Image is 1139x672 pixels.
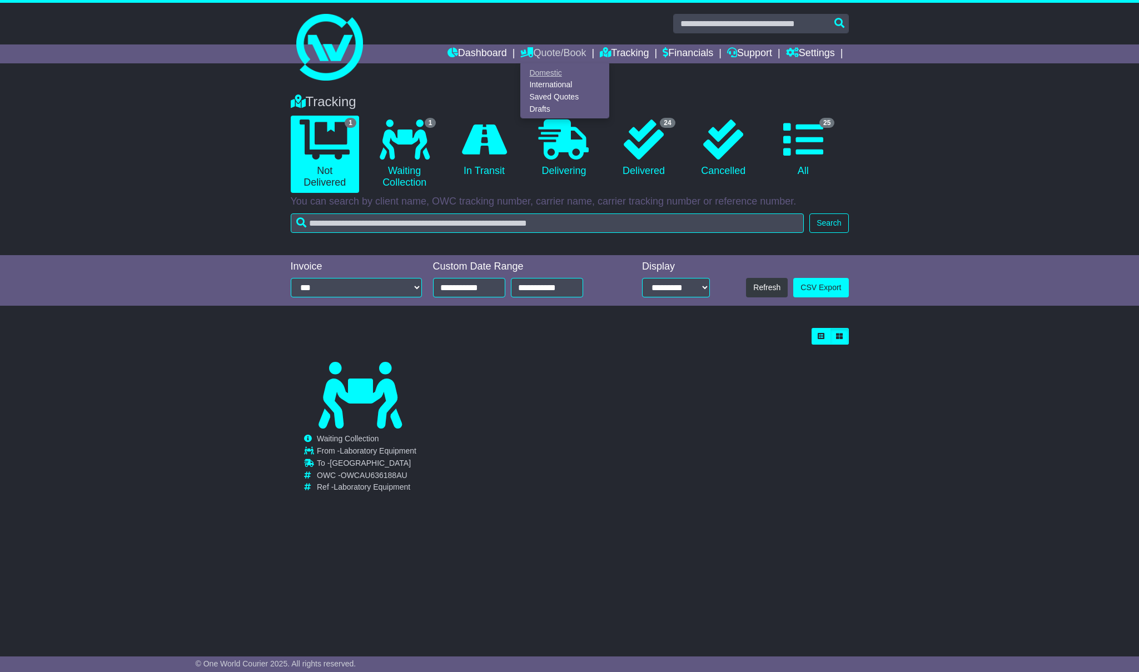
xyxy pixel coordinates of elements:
[521,103,609,115] a: Drafts
[447,44,507,63] a: Dashboard
[433,261,611,273] div: Custom Date Range
[345,118,356,128] span: 1
[600,44,649,63] a: Tracking
[521,79,609,91] a: International
[291,261,422,273] div: Invoice
[746,278,788,297] button: Refresh
[334,482,410,491] span: Laboratory Equipment
[317,446,416,459] td: From -
[330,459,411,467] span: [GEOGRAPHIC_DATA]
[642,261,710,273] div: Display
[196,659,356,668] span: © One World Courier 2025. All rights reserved.
[370,116,439,193] a: 1 Waiting Collection
[340,446,416,455] span: Laboratory Equipment
[285,94,854,110] div: Tracking
[317,459,416,471] td: To -
[689,116,758,181] a: Cancelled
[425,118,436,128] span: 1
[317,434,379,443] span: Waiting Collection
[793,278,848,297] a: CSV Export
[609,116,678,181] a: 24 Delivered
[809,213,848,233] button: Search
[769,116,837,181] a: 25 All
[660,118,675,128] span: 24
[786,44,835,63] a: Settings
[341,471,407,480] span: OWCAU636188AU
[663,44,713,63] a: Financials
[450,116,518,181] a: In Transit
[317,482,416,492] td: Ref -
[291,116,359,193] a: 1 Not Delivered
[317,471,416,483] td: OWC -
[727,44,772,63] a: Support
[819,118,834,128] span: 25
[520,44,586,63] a: Quote/Book
[530,116,598,181] a: Delivering
[520,63,609,118] div: Quote/Book
[291,196,849,208] p: You can search by client name, OWC tracking number, carrier name, carrier tracking number or refe...
[521,91,609,103] a: Saved Quotes
[521,67,609,79] a: Domestic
